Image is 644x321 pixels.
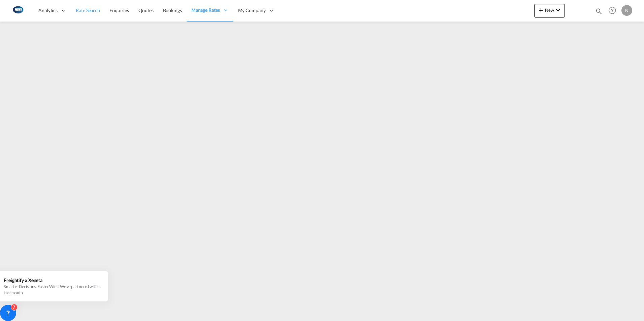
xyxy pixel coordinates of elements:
iframe: Chat [5,286,29,311]
span: Analytics [38,7,58,14]
button: icon-plus 400-fgNewicon-chevron-down [534,4,565,17]
span: Rate Search [76,7,100,13]
span: Bookings [163,7,182,13]
span: Manage Rates [191,7,220,13]
div: N [621,5,632,16]
md-icon: icon-chevron-down [554,6,562,14]
div: Help [607,5,621,17]
div: icon-magnify [595,7,603,17]
span: Quotes [138,7,153,13]
md-icon: icon-magnify [595,7,603,15]
md-icon: icon-plus 400-fg [537,6,545,14]
span: My Company [238,7,266,14]
img: 1aa151c0c08011ec8d6f413816f9a227.png [10,3,25,18]
span: Help [607,5,618,16]
span: Enquiries [109,7,129,13]
span: New [537,7,562,13]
